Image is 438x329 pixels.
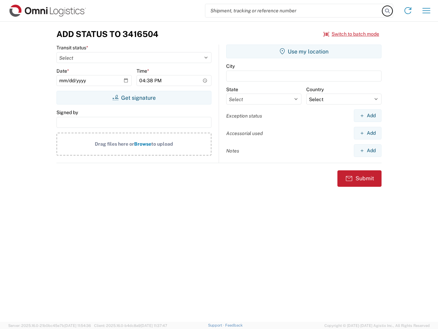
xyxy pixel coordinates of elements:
[205,4,383,17] input: Shipment, tracking or reference number
[141,324,167,328] span: [DATE] 11:37:47
[8,324,91,328] span: Server: 2025.16.0-21b0bc45e7b
[226,45,382,58] button: Use my location
[226,63,235,69] label: City
[95,141,134,147] span: Drag files here or
[56,109,78,115] label: Signed by
[134,141,151,147] span: Browse
[94,324,167,328] span: Client: 2025.16.0-b4dc8a9
[151,141,173,147] span: to upload
[64,324,91,328] span: [DATE] 11:54:36
[208,323,225,327] a: Support
[226,86,238,93] label: State
[56,29,158,39] h3: Add Status to 3416504
[226,130,263,136] label: Accessorial used
[354,144,382,157] button: Add
[56,91,211,105] button: Get signature
[323,28,379,40] button: Switch to batch mode
[354,127,382,139] button: Add
[137,68,149,74] label: Time
[226,113,262,119] label: Exception status
[56,45,88,51] label: Transit status
[56,68,69,74] label: Date
[306,86,324,93] label: Country
[226,148,239,154] label: Notes
[324,322,430,329] span: Copyright © [DATE]-[DATE] Agistix Inc., All Rights Reserved
[354,109,382,122] button: Add
[337,170,382,187] button: Submit
[225,323,243,327] a: Feedback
